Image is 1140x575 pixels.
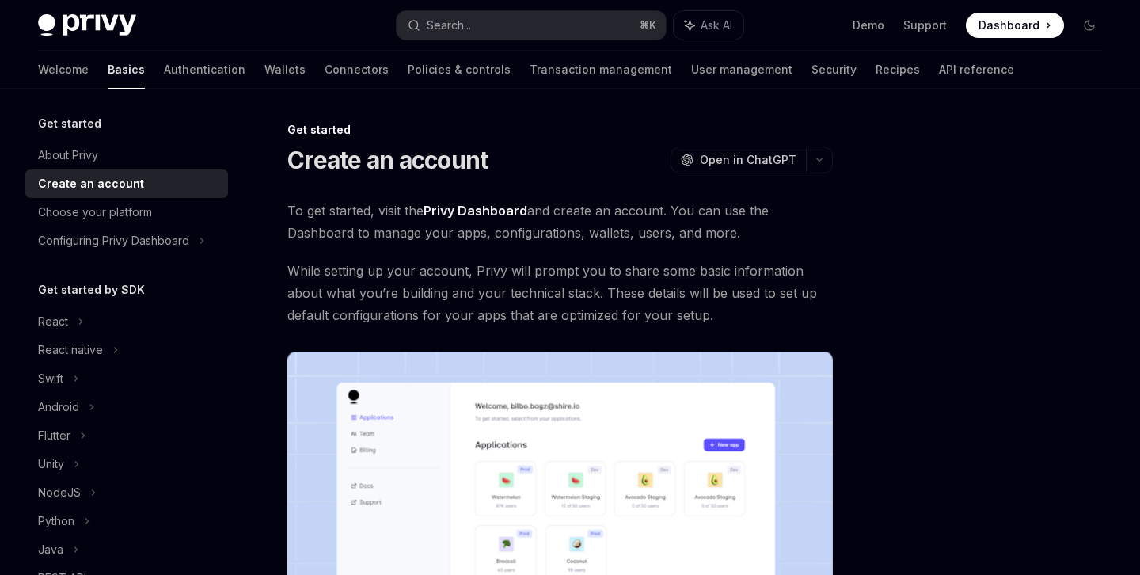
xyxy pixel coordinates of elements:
a: Recipes [876,51,920,89]
div: Python [38,512,74,531]
h1: Create an account [287,146,488,174]
a: Wallets [264,51,306,89]
a: Create an account [25,169,228,198]
a: Privy Dashboard [424,203,527,219]
h5: Get started [38,114,101,133]
div: Unity [38,455,64,474]
a: Transaction management [530,51,672,89]
img: dark logo [38,14,136,36]
button: Search...⌘K [397,11,665,40]
a: Choose your platform [25,198,228,227]
span: Open in ChatGPT [700,152,796,168]
div: NodeJS [38,483,81,502]
span: ⌘ K [640,19,656,32]
div: Create an account [38,174,144,193]
div: Choose your platform [38,203,152,222]
a: Policies & controls [408,51,511,89]
h5: Get started by SDK [38,280,145,299]
div: Flutter [38,426,70,445]
div: Configuring Privy Dashboard [38,231,189,250]
a: Connectors [325,51,389,89]
div: React native [38,341,103,360]
a: API reference [939,51,1014,89]
span: Ask AI [701,17,732,33]
button: Open in ChatGPT [671,147,806,173]
button: Ask AI [674,11,743,40]
a: Demo [853,17,884,33]
div: Search... [427,16,471,35]
div: React [38,312,68,331]
a: About Privy [25,141,228,169]
a: Welcome [38,51,89,89]
a: Authentication [164,51,245,89]
div: Java [38,540,63,559]
button: Toggle dark mode [1077,13,1102,38]
div: Android [38,398,79,417]
a: Dashboard [966,13,1064,38]
div: Swift [38,369,63,388]
span: Dashboard [978,17,1039,33]
a: User management [691,51,792,89]
a: Support [903,17,947,33]
div: Get started [287,122,833,138]
div: About Privy [38,146,98,165]
span: While setting up your account, Privy will prompt you to share some basic information about what y... [287,260,833,326]
span: To get started, visit the and create an account. You can use the Dashboard to manage your apps, c... [287,200,833,244]
a: Basics [108,51,145,89]
a: Security [811,51,857,89]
